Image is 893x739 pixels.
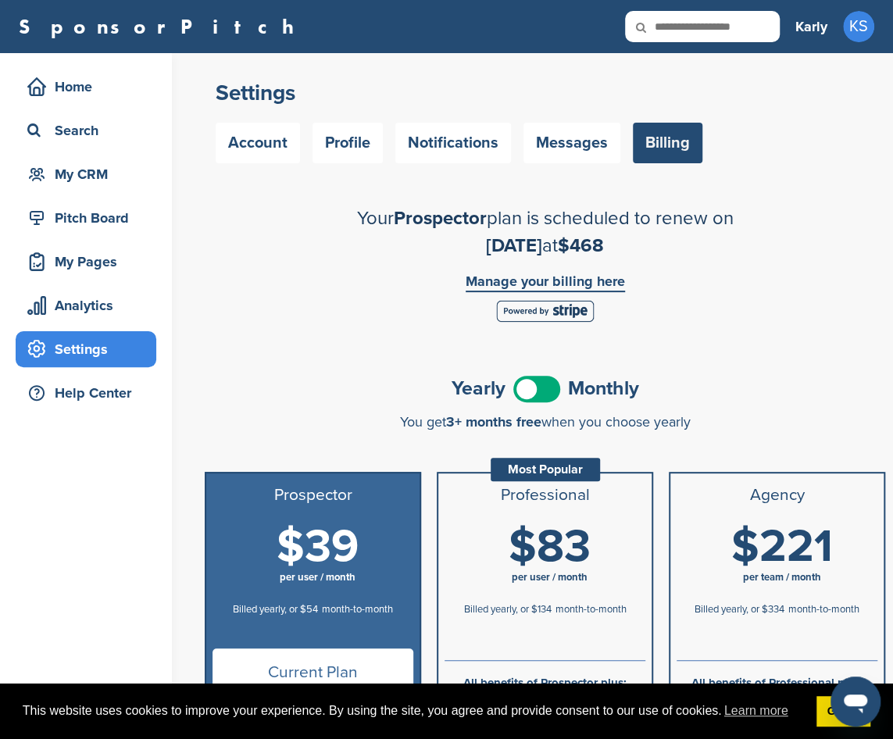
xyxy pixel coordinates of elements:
[216,79,874,107] h2: Settings
[394,207,487,230] span: Prospector
[512,571,588,584] span: per user / month
[731,519,833,574] span: $221
[205,414,885,430] div: You get when you choose yearly
[395,123,511,163] a: Notifications
[16,69,156,105] a: Home
[216,123,300,163] a: Account
[466,274,625,292] a: Manage your billing here
[16,200,156,236] a: Pitch Board
[496,300,594,322] img: Stripe
[788,603,859,616] span: month-to-month
[464,603,552,616] span: Billed yearly, or $134
[16,244,156,280] a: My Pages
[843,11,874,42] span: KS
[23,291,156,320] div: Analytics
[322,603,393,616] span: month-to-month
[23,335,156,363] div: Settings
[280,571,355,584] span: per user / month
[555,603,627,616] span: month-to-month
[523,123,620,163] a: Messages
[795,16,827,37] h3: Karly
[233,603,318,616] span: Billed yearly, or $54
[795,9,827,44] a: Karly
[23,379,156,407] div: Help Center
[23,248,156,276] div: My Pages
[722,699,791,723] a: learn more about cookies
[19,16,304,37] a: SponsorPitch
[23,699,804,723] span: This website uses cookies to improve your experience. By using the site, you agree and provide co...
[445,486,645,505] h3: Professional
[16,331,156,367] a: Settings
[816,696,870,727] a: dismiss cookie message
[830,677,880,727] iframe: Button to launch messaging window
[633,123,702,163] a: Billing
[491,458,600,481] div: Most Popular
[16,287,156,323] a: Analytics
[695,603,784,616] span: Billed yearly, or $334
[558,234,604,257] span: $468
[509,519,591,574] span: $83
[23,116,156,145] div: Search
[277,519,359,574] span: $39
[691,676,863,690] b: All benefits of Professional plus:
[743,571,821,584] span: per team / month
[452,379,505,398] span: Yearly
[446,413,541,430] span: 3+ months free
[16,112,156,148] a: Search
[313,123,383,163] a: Profile
[463,676,627,690] b: All benefits of Prospector plus:
[568,379,639,398] span: Monthly
[213,486,413,505] h3: Prospector
[213,648,413,696] span: Current Plan
[272,205,819,259] h2: Your plan is scheduled to renew on at
[677,486,877,505] h3: Agency
[16,375,156,411] a: Help Center
[23,204,156,232] div: Pitch Board
[23,73,156,101] div: Home
[486,234,542,257] span: [DATE]
[23,160,156,188] div: My CRM
[16,156,156,192] a: My CRM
